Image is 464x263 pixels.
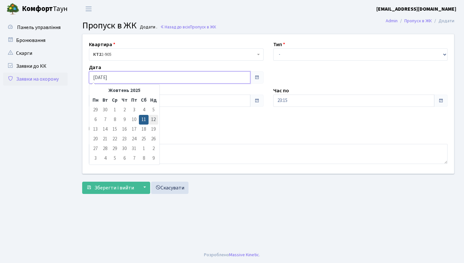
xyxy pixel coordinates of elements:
[100,125,110,134] td: 14
[120,125,129,134] td: 16
[91,96,100,105] th: Пн
[149,154,158,163] td: 9
[94,184,134,191] span: Зберегти і вийти
[120,154,129,163] td: 6
[129,134,139,144] td: 24
[100,154,110,163] td: 4
[404,17,432,24] a: Пропуск в ЖК
[120,105,129,115] td: 2
[81,4,97,14] button: Переключити навігацію
[139,115,149,125] td: 11
[139,96,149,105] th: Сб
[6,3,19,15] img: logo.png
[110,105,120,115] td: 1
[89,64,101,71] label: Дата
[3,21,68,34] a: Панель управління
[3,34,68,47] a: Бронювання
[386,17,398,24] a: Admin
[139,125,149,134] td: 18
[139,25,157,30] small: Додати .
[149,144,158,154] td: 2
[3,73,68,86] a: Заявки на охорону
[91,105,100,115] td: 29
[139,154,149,163] td: 8
[129,154,139,163] td: 7
[100,115,110,125] td: 7
[149,125,158,134] td: 19
[100,144,110,154] td: 28
[129,115,139,125] td: 10
[149,134,158,144] td: 26
[93,51,256,58] span: <b>КТ2</b>&nbsp;&nbsp;&nbsp;2-905
[151,182,188,194] a: Скасувати
[22,4,53,14] b: Комфорт
[100,96,110,105] th: Вт
[100,105,110,115] td: 30
[100,134,110,144] td: 21
[91,154,100,163] td: 3
[22,4,68,15] span: Таун
[149,96,158,105] th: Нд
[110,96,120,105] th: Ср
[149,105,158,115] td: 5
[139,134,149,144] td: 25
[273,41,285,48] label: Тип
[91,144,100,154] td: 27
[82,19,137,32] span: Пропуск в ЖК
[139,144,149,154] td: 1
[229,251,259,258] a: Massive Kinetic
[376,14,464,28] nav: breadcrumb
[17,24,61,31] span: Панель управління
[93,51,101,58] b: КТ2
[82,182,138,194] button: Зберегти і вийти
[120,96,129,105] th: Чт
[120,144,129,154] td: 30
[376,5,456,13] a: [EMAIL_ADDRESS][DOMAIN_NAME]
[91,125,100,134] td: 13
[3,60,68,73] a: Заявки до КК
[110,134,120,144] td: 22
[129,144,139,154] td: 31
[190,24,216,30] span: Пропуск в ЖК
[129,105,139,115] td: 3
[120,115,129,125] td: 9
[91,134,100,144] td: 20
[273,87,289,95] label: Час по
[3,47,68,60] a: Скарги
[89,41,115,48] label: Квартира
[100,86,149,96] th: Жовтень 2025
[432,17,454,25] li: Додати
[149,115,158,125] td: 12
[129,96,139,105] th: Пт
[139,105,149,115] td: 4
[91,115,100,125] td: 6
[204,251,260,258] div: Розроблено .
[89,48,264,61] span: <b>КТ2</b>&nbsp;&nbsp;&nbsp;2-905
[129,125,139,134] td: 17
[110,144,120,154] td: 29
[110,154,120,163] td: 5
[160,24,216,30] a: Назад до всіхПропуск в ЖК
[110,125,120,134] td: 15
[110,115,120,125] td: 8
[120,134,129,144] td: 23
